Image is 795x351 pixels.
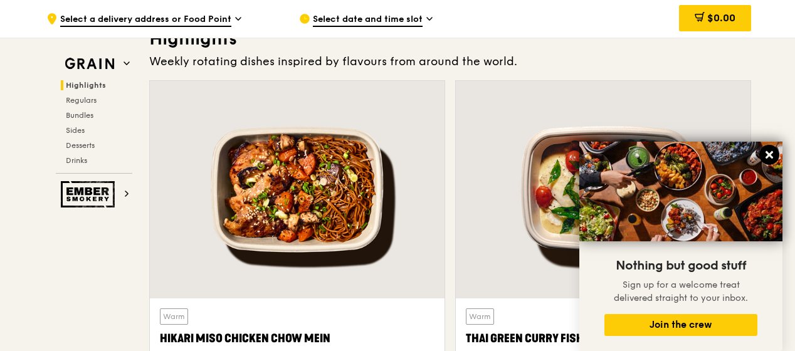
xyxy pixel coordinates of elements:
[66,141,95,150] span: Desserts
[66,111,93,120] span: Bundles
[160,308,188,325] div: Warm
[616,258,746,273] span: Nothing but good stuff
[61,53,118,75] img: Grain web logo
[466,308,494,325] div: Warm
[313,13,423,27] span: Select date and time slot
[707,12,735,24] span: $0.00
[466,330,740,347] div: Thai Green Curry Fish
[149,53,751,70] div: Weekly rotating dishes inspired by flavours from around the world.
[66,96,97,105] span: Regulars
[149,28,751,50] h3: Highlights
[614,280,748,303] span: Sign up for a welcome treat delivered straight to your inbox.
[61,181,118,207] img: Ember Smokery web logo
[66,126,85,135] span: Sides
[66,156,87,165] span: Drinks
[604,314,757,336] button: Join the crew
[60,13,231,27] span: Select a delivery address or Food Point
[579,142,782,241] img: DSC07876-Edit02-Large.jpeg
[759,145,779,165] button: Close
[160,330,434,347] div: Hikari Miso Chicken Chow Mein
[66,81,106,90] span: Highlights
